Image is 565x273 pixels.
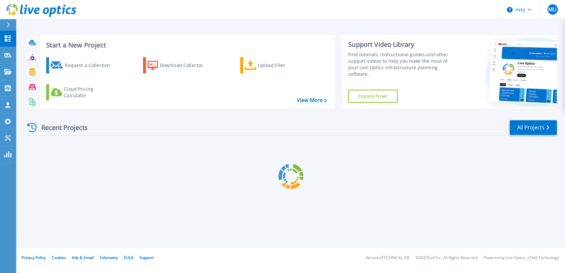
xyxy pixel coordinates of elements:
h3: Start a New Project [46,42,327,49]
a: View More [297,97,327,103]
li: © 2025 Dell Inc. All Rights Reserved [415,256,478,260]
li: Powered by Live Optics, a Dell Technology [483,256,559,260]
div: Support Video Library [348,40,457,49]
div: Find tutorials, instructional guides and other support videos to help you make the most of your L... [348,51,457,77]
a: Upload Files [240,57,313,73]
a: Request a Collection [46,57,119,73]
a: Explore Now! [348,90,398,103]
a: Telemetry [99,255,118,260]
div: Upload Files [258,59,310,72]
div: Recent Projects [25,120,97,136]
span: MU [548,7,557,12]
div: Download Collector [160,59,212,72]
a: Cloud Pricing Calculator [46,84,119,100]
a: Support [139,255,154,260]
div: Request a Collection [65,59,117,72]
a: Download Collector [143,57,216,73]
a: All Projects [510,120,557,135]
a: Privacy Policy [21,255,46,260]
a: Cookies [52,255,66,260]
a: Ads & Email [72,255,94,260]
a: EULA [124,255,134,260]
div: Cloud Pricing Calculator [64,86,116,99]
li: Version: [TECHNICAL_ID] [366,256,410,260]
